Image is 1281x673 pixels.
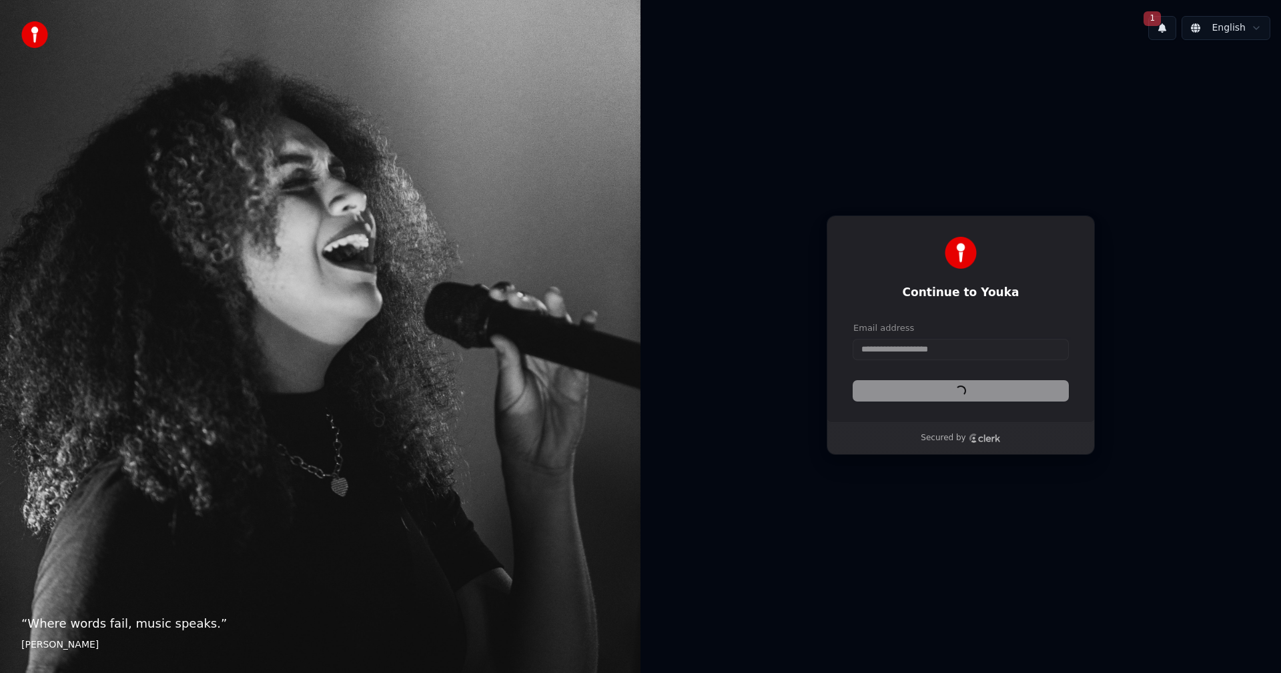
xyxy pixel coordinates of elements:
[21,638,619,652] footer: [PERSON_NAME]
[1148,16,1176,40] button: 1
[853,285,1068,301] h1: Continue to Youka
[945,237,977,269] img: Youka
[921,433,965,444] p: Secured by
[21,614,619,633] p: “ Where words fail, music speaks. ”
[1144,11,1161,26] span: 1
[969,434,1001,443] a: Clerk logo
[21,21,48,48] img: youka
